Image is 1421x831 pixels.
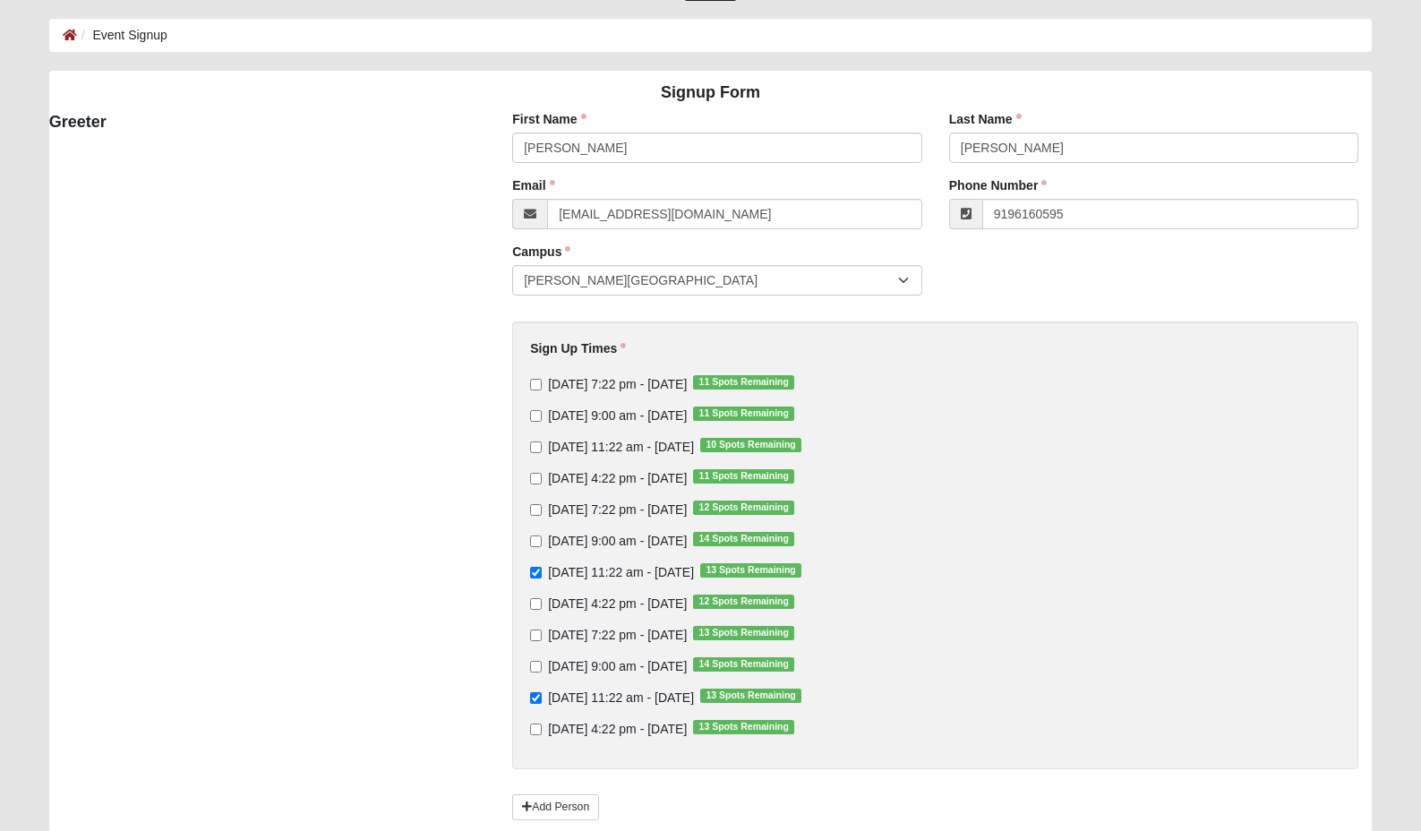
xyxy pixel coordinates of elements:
[700,689,801,703] span: 13 Spots Remaining
[693,469,794,484] span: 11 Spots Remaining
[548,565,694,579] span: [DATE] 11:22 am - [DATE]
[530,379,542,390] input: [DATE] 7:22 pm - [DATE]11 Spots Remaining
[548,471,687,485] span: [DATE] 4:22 pm - [DATE]
[512,243,570,261] label: Campus
[512,110,586,128] label: First Name
[530,567,542,578] input: [DATE] 11:22 am - [DATE]13 Spots Remaining
[949,176,1048,194] label: Phone Number
[548,596,687,611] span: [DATE] 4:22 pm - [DATE]
[693,657,794,672] span: 14 Spots Remaining
[548,377,687,391] span: [DATE] 7:22 pm - [DATE]
[530,598,542,610] input: [DATE] 4:22 pm - [DATE]12 Spots Remaining
[693,501,794,515] span: 12 Spots Remaining
[693,595,794,609] span: 12 Spots Remaining
[693,532,794,546] span: 14 Spots Remaining
[548,408,687,423] span: [DATE] 9:00 am - [DATE]
[512,794,599,820] a: Add Person
[548,440,694,454] span: [DATE] 11:22 am - [DATE]
[548,722,687,736] span: [DATE] 4:22 pm - [DATE]
[530,504,542,516] input: [DATE] 7:22 pm - [DATE]12 Spots Remaining
[700,563,801,578] span: 13 Spots Remaining
[530,473,542,484] input: [DATE] 4:22 pm - [DATE]11 Spots Remaining
[530,535,542,547] input: [DATE] 9:00 am - [DATE]14 Spots Remaining
[693,626,794,640] span: 13 Spots Remaining
[530,339,626,357] label: Sign Up Times
[548,628,687,642] span: [DATE] 7:22 pm - [DATE]
[949,110,1022,128] label: Last Name
[512,176,554,194] label: Email
[700,438,801,452] span: 10 Spots Remaining
[49,113,107,131] strong: Greeter
[49,83,1373,103] h4: Signup Form
[530,441,542,453] input: [DATE] 11:22 am - [DATE]10 Spots Remaining
[530,692,542,704] input: [DATE] 11:22 am - [DATE]13 Spots Remaining
[530,410,542,422] input: [DATE] 9:00 am - [DATE]11 Spots Remaining
[548,690,694,705] span: [DATE] 11:22 am - [DATE]
[548,534,687,548] span: [DATE] 9:00 am - [DATE]
[530,724,542,735] input: [DATE] 4:22 pm - [DATE]13 Spots Remaining
[530,661,542,673] input: [DATE] 9:00 am - [DATE]14 Spots Remaining
[77,26,167,45] li: Event Signup
[548,502,687,517] span: [DATE] 7:22 pm - [DATE]
[530,630,542,641] input: [DATE] 7:22 pm - [DATE]13 Spots Remaining
[693,407,794,421] span: 11 Spots Remaining
[548,659,687,673] span: [DATE] 9:00 am - [DATE]
[693,375,794,390] span: 11 Spots Remaining
[693,720,794,734] span: 13 Spots Remaining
